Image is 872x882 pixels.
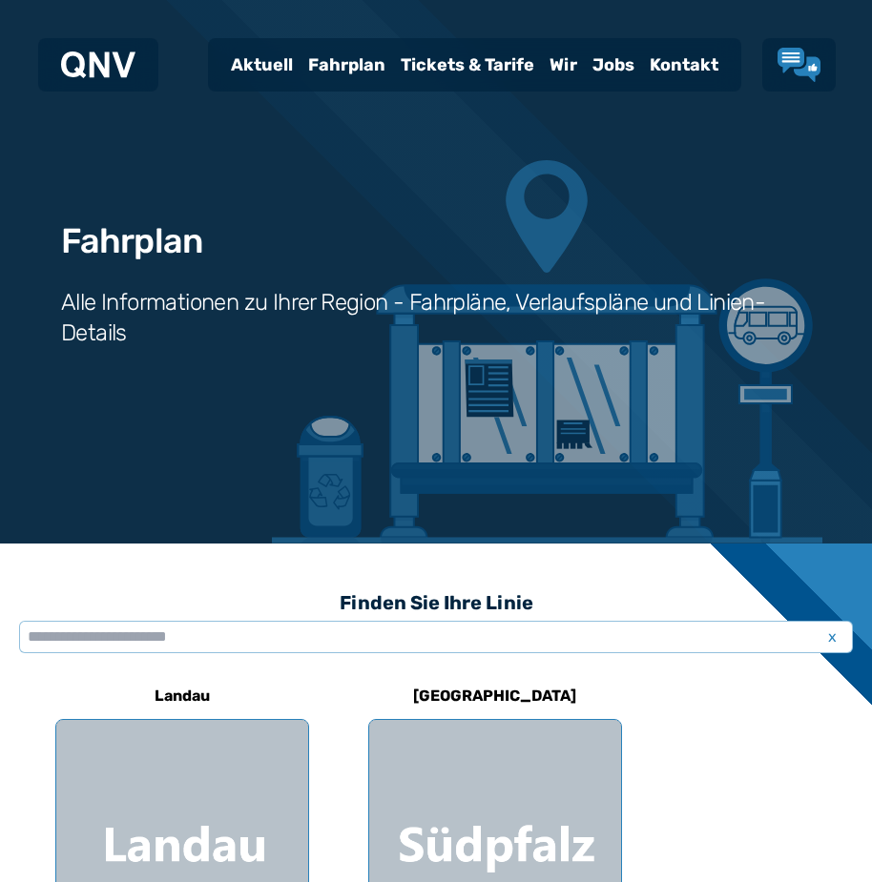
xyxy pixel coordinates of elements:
[301,40,393,90] a: Fahrplan
[61,51,135,78] img: QNV Logo
[61,287,811,348] h3: Alle Informationen zu Ihrer Region - Fahrpläne, Verlaufspläne und Linien-Details
[61,46,135,84] a: QNV Logo
[585,40,642,90] a: Jobs
[778,48,820,82] a: Lob & Kritik
[819,626,845,648] span: x
[405,681,584,711] h6: [GEOGRAPHIC_DATA]
[542,40,585,90] a: Wir
[147,681,218,711] h6: Landau
[61,222,202,260] h1: Fahrplan
[393,40,542,90] a: Tickets & Tarife
[19,582,853,624] h3: Finden Sie Ihre Linie
[223,40,301,90] a: Aktuell
[642,40,726,90] a: Kontakt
